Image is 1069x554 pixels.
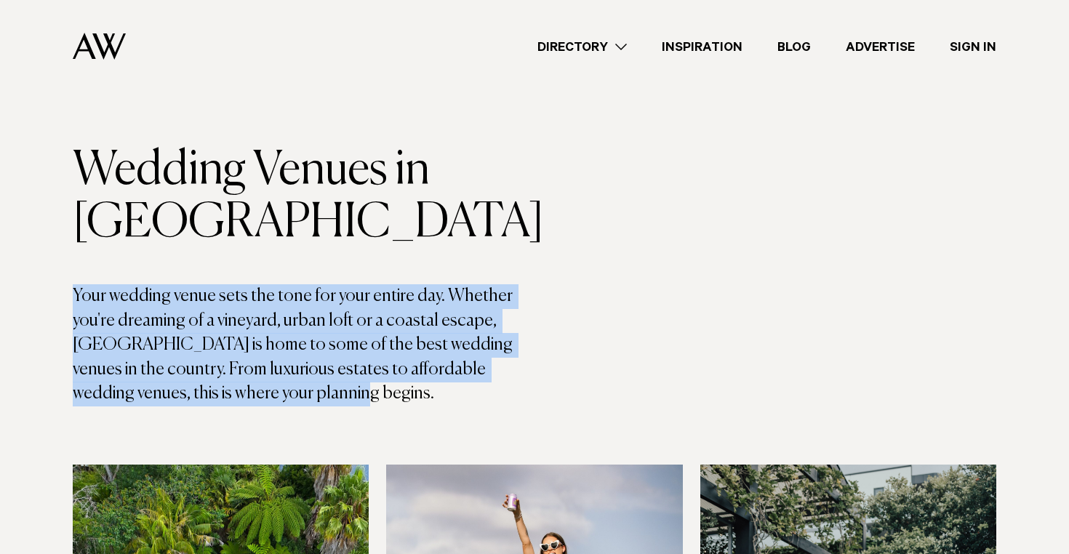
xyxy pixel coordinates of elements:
a: Advertise [828,37,932,57]
a: Sign In [932,37,1014,57]
h1: Wedding Venues in [GEOGRAPHIC_DATA] [73,145,534,249]
p: Your wedding venue sets the tone for your entire day. Whether you're dreaming of a vineyard, urba... [73,284,534,406]
img: Auckland Weddings Logo [73,33,126,60]
a: Blog [760,37,828,57]
a: Inspiration [644,37,760,57]
a: Directory [520,37,644,57]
